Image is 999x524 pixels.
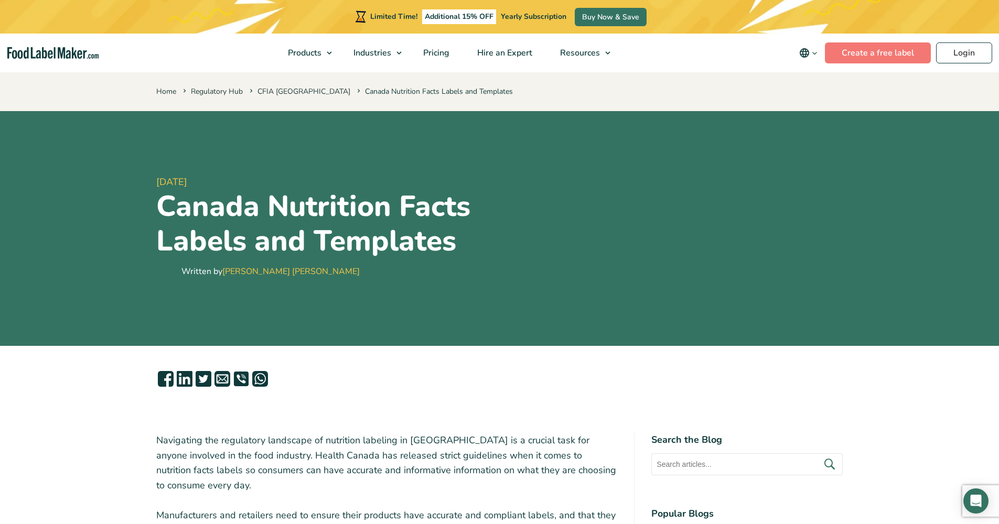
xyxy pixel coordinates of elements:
span: [DATE] [156,175,496,189]
a: Login [936,42,992,63]
a: Regulatory Hub [191,86,243,96]
input: Search articles... [651,453,843,475]
span: Limited Time! [370,12,417,21]
span: Canada Nutrition Facts Labels and Templates [355,86,513,96]
div: Written by [181,265,360,278]
p: Navigating the regulatory landscape of nutrition labeling in [GEOGRAPHIC_DATA] is a crucial task ... [156,433,618,493]
span: Pricing [420,47,450,59]
h1: Canada Nutrition Facts Labels and Templates [156,189,496,258]
span: Resources [557,47,601,59]
a: Home [156,86,176,96]
a: Pricing [410,34,461,72]
a: Buy Now & Save [575,8,647,26]
span: Products [285,47,323,59]
span: Hire an Expert [474,47,533,59]
a: Industries [340,34,407,72]
a: Create a free label [825,42,931,63]
span: Additional 15% OFF [422,9,496,24]
span: Industries [350,47,392,59]
h4: Popular Blogs [651,507,843,521]
span: Yearly Subscription [501,12,566,21]
div: Open Intercom Messenger [963,488,989,514]
h4: Search the Blog [651,433,843,447]
img: Maria Abi Hanna - Food Label Maker [156,261,177,282]
a: Products [274,34,337,72]
a: [PERSON_NAME] [PERSON_NAME] [222,266,360,277]
a: Resources [546,34,616,72]
a: CFIA [GEOGRAPHIC_DATA] [257,86,350,96]
a: Hire an Expert [464,34,544,72]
